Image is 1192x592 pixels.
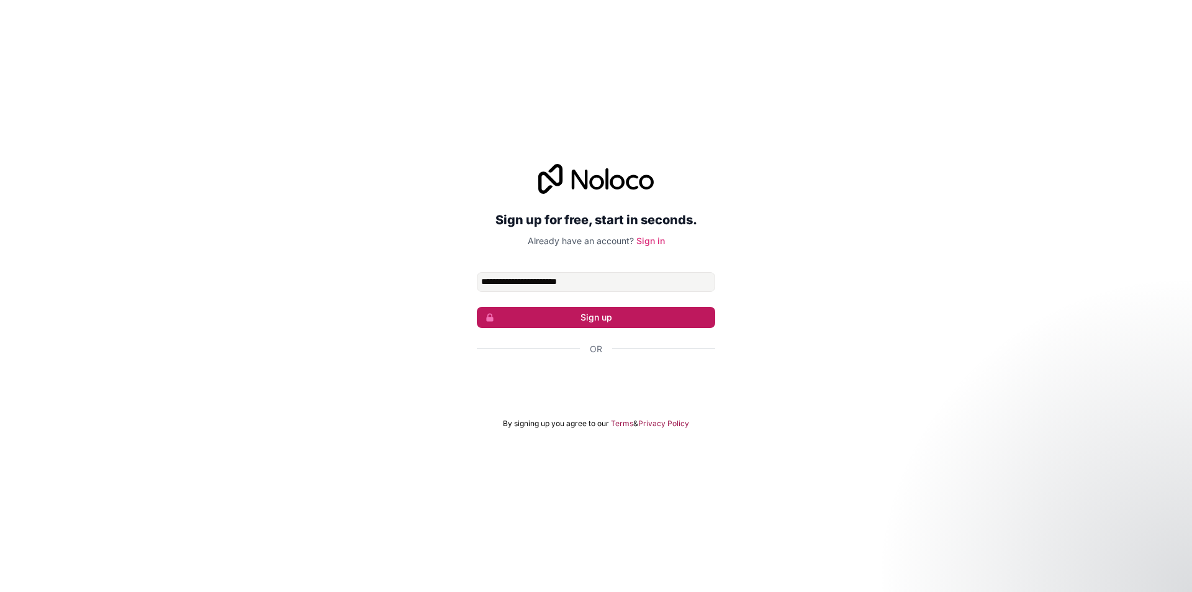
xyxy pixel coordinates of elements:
span: By signing up you agree to our [503,419,609,429]
span: Already have an account? [528,235,634,246]
iframe: Intercom notifications message [944,499,1192,586]
span: & [633,419,638,429]
span: Or [590,343,602,355]
iframe: Sign in with Google Button [471,369,721,396]
input: Email address [477,272,715,292]
a: Privacy Policy [638,419,689,429]
a: Sign in [636,235,665,246]
a: Terms [611,419,633,429]
button: Sign up [477,307,715,328]
h2: Sign up for free, start in seconds. [477,209,715,231]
